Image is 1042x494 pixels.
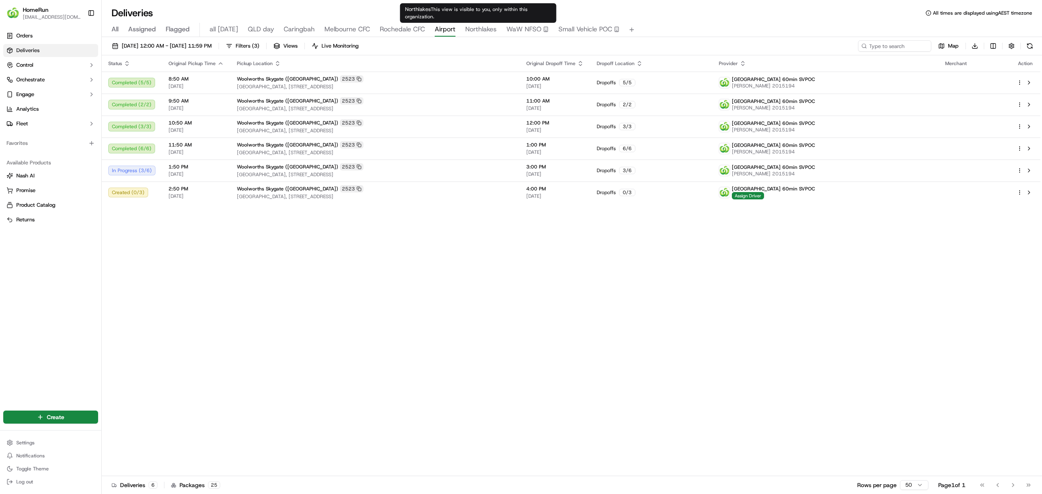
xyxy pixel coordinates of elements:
[112,24,118,34] span: All
[935,40,962,52] button: Map
[169,164,224,170] span: 1:50 PM
[248,24,274,34] span: QLD day
[340,75,363,83] div: 2523
[171,481,220,489] div: Packages
[47,413,64,421] span: Create
[112,481,158,489] div: Deliveries
[732,76,815,83] span: [GEOGRAPHIC_DATA] 60min SVPOC
[526,120,584,126] span: 12:00 PM
[619,123,635,130] div: 3 / 3
[3,117,98,130] button: Fleet
[16,105,39,113] span: Analytics
[208,481,220,489] div: 25
[16,120,28,127] span: Fleet
[526,98,584,104] span: 11:00 AM
[23,6,48,14] button: HomeRun
[237,142,338,148] span: Woolworths Skygate ([GEOGRAPHIC_DATA])
[270,40,301,52] button: Views
[169,193,224,199] span: [DATE]
[597,145,616,152] span: Dropoffs
[108,60,122,67] span: Status
[719,99,730,110] img: ww.png
[3,44,98,57] a: Deliveries
[732,170,815,177] span: [PERSON_NAME] 2015194
[16,32,33,39] span: Orders
[732,83,815,89] span: [PERSON_NAME] 2015194
[526,60,576,67] span: Original Dropoff Time
[3,73,98,86] button: Orchestrate
[3,169,98,182] button: Nash AI
[380,24,425,34] span: Rochedale CFC
[597,167,616,174] span: Dropoffs
[166,24,190,34] span: Flagged
[732,127,815,133] span: [PERSON_NAME] 2015194
[169,83,224,90] span: [DATE]
[3,184,98,197] button: Promise
[732,192,764,199] span: Assign Driver
[237,164,338,170] span: Woolworths Skygate ([GEOGRAPHIC_DATA])
[858,40,931,52] input: Type to search
[719,165,730,176] img: ww.png
[283,42,298,50] span: Views
[526,149,584,155] span: [DATE]
[506,24,541,34] span: WaW NFSO
[7,172,95,179] a: Nash AI
[526,186,584,192] span: 4:00 PM
[7,201,95,209] a: Product Catalog
[16,452,45,459] span: Notifications
[322,42,359,50] span: Live Monitoring
[435,24,455,34] span: Airport
[526,105,584,111] span: [DATE]
[237,98,338,104] span: Woolworths Skygate ([GEOGRAPHIC_DATA])
[526,142,584,148] span: 1:00 PM
[619,101,635,108] div: 2 / 2
[237,171,513,178] span: [GEOGRAPHIC_DATA], [STREET_ADDRESS]
[619,167,635,174] div: 3 / 6
[169,142,224,148] span: 11:50 AM
[719,60,738,67] span: Provider
[237,76,338,82] span: Woolworths Skygate ([GEOGRAPHIC_DATA])
[16,216,35,223] span: Returns
[169,120,224,126] span: 10:50 AM
[169,76,224,82] span: 8:50 AM
[526,164,584,170] span: 3:00 PM
[3,156,98,169] div: Available Products
[7,187,95,194] a: Promise
[526,171,584,177] span: [DATE]
[340,97,363,105] div: 2523
[16,91,34,98] span: Engage
[558,24,612,34] span: Small Vehicle POC
[237,60,273,67] span: Pickup Location
[732,164,815,170] span: [GEOGRAPHIC_DATA] 60min SVPOC
[400,3,556,23] div: Northlakes
[719,77,730,88] img: ww.png
[284,24,315,34] span: Caringbah
[3,437,98,448] button: Settings
[16,466,49,472] span: Toggle Theme
[732,142,815,149] span: [GEOGRAPHIC_DATA] 60min SVPOC
[23,14,81,20] button: [EMAIL_ADDRESS][DOMAIN_NAME]
[16,47,39,54] span: Deliveries
[149,481,158,489] div: 6
[3,213,98,226] button: Returns
[597,79,616,86] span: Dropoffs
[3,137,98,150] div: Favorites
[619,145,635,152] div: 6 / 6
[732,149,815,155] span: [PERSON_NAME] 2015194
[619,79,635,86] div: 5 / 5
[16,172,35,179] span: Nash AI
[3,476,98,487] button: Log out
[237,193,513,200] span: [GEOGRAPHIC_DATA], [STREET_ADDRESS]
[169,105,224,111] span: [DATE]
[122,42,212,50] span: [DATE] 12:00 AM - [DATE] 11:59 PM
[308,40,362,52] button: Live Monitoring
[857,481,897,489] p: Rows per page
[526,83,584,90] span: [DATE]
[340,163,363,170] div: 2523
[169,171,224,177] span: [DATE]
[16,76,45,83] span: Orchestrate
[597,189,616,196] span: Dropoffs
[108,40,215,52] button: [DATE] 12:00 AM - [DATE] 11:59 PM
